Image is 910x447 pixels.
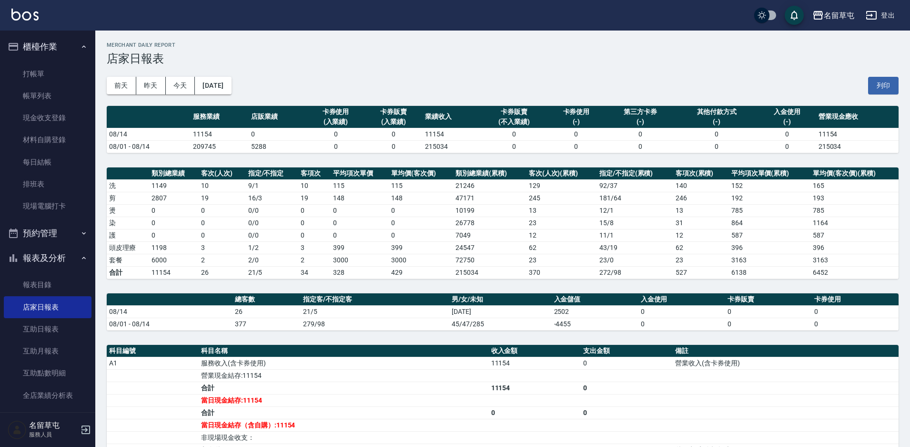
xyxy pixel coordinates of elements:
[605,128,675,140] td: 0
[816,140,899,153] td: 215034
[758,140,816,153] td: 0
[810,241,899,254] td: 396
[638,305,725,318] td: 0
[389,254,453,266] td: 3000
[597,241,673,254] td: 43 / 19
[107,204,149,217] td: 燙
[199,217,246,229] td: 0
[199,229,246,241] td: 0
[246,254,299,266] td: 2 / 0
[246,167,299,180] th: 指定/不指定
[673,217,729,229] td: 31
[107,52,899,65] h3: 店家日報表
[11,9,39,21] img: Logo
[678,117,756,127] div: (-)
[107,77,136,94] button: 前天
[526,254,597,266] td: 23
[729,217,811,229] td: 864
[760,107,814,117] div: 入金使用
[107,254,149,266] td: 套餐
[673,345,899,357] th: 備註
[298,241,331,254] td: 3
[233,318,301,330] td: 377
[4,34,91,59] button: 櫃檯作業
[136,77,166,94] button: 昨天
[423,140,481,153] td: 215034
[423,106,481,128] th: 業績收入
[483,117,545,127] div: (不入業績)
[331,266,389,279] td: 328
[298,217,331,229] td: 0
[149,254,199,266] td: 6000
[389,229,453,241] td: 0
[581,345,673,357] th: 支出金額
[810,167,899,180] th: 單均價(客次價)(累積)
[249,106,307,128] th: 店販業績
[453,217,526,229] td: 26778
[389,167,453,180] th: 單均價(客次價)
[526,241,597,254] td: 62
[816,106,899,128] th: 營業現金應收
[199,382,488,394] td: 合計
[389,192,453,204] td: 148
[199,241,246,254] td: 3
[453,179,526,192] td: 21246
[191,106,249,128] th: 服務業績
[607,107,673,117] div: 第三方卡券
[673,192,729,204] td: 246
[149,266,199,279] td: 11154
[107,179,149,192] td: 洗
[4,107,91,129] a: 現金收支登錄
[489,357,581,369] td: 11154
[4,296,91,318] a: 店家日報表
[449,318,552,330] td: 45/47/285
[149,179,199,192] td: 1149
[166,77,195,94] button: 今天
[526,266,597,279] td: 370
[816,128,899,140] td: 11154
[298,167,331,180] th: 客項次
[107,217,149,229] td: 染
[812,318,899,330] td: 0
[483,107,545,117] div: 卡券販賣
[547,140,606,153] td: 0
[29,430,78,439] p: 服務人員
[107,167,899,279] table: a dense table
[309,107,363,117] div: 卡券使用
[149,229,199,241] td: 0
[552,305,638,318] td: 2502
[725,305,812,318] td: 0
[199,254,246,266] td: 2
[552,318,638,330] td: -4455
[4,406,91,428] a: 營業統計分析表
[810,229,899,241] td: 587
[489,406,581,419] td: 0
[199,167,246,180] th: 客次(人次)
[4,151,91,173] a: 每日結帳
[810,192,899,204] td: 193
[107,357,199,369] td: A1
[725,318,812,330] td: 0
[810,217,899,229] td: 1164
[550,117,603,127] div: (-)
[673,204,729,217] td: 13
[4,246,91,270] button: 報表及分析
[453,241,526,254] td: 24547
[107,106,899,153] table: a dense table
[364,140,423,153] td: 0
[676,128,758,140] td: 0
[298,266,331,279] td: 34
[331,241,389,254] td: 399
[4,63,91,85] a: 打帳單
[729,179,811,192] td: 152
[4,129,91,151] a: 材料自購登錄
[233,305,301,318] td: 26
[673,229,729,241] td: 12
[597,254,673,266] td: 23 / 0
[307,140,365,153] td: 0
[389,204,453,217] td: 0
[581,382,673,394] td: 0
[729,204,811,217] td: 785
[107,42,899,48] h2: Merchant Daily Report
[862,7,899,24] button: 登出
